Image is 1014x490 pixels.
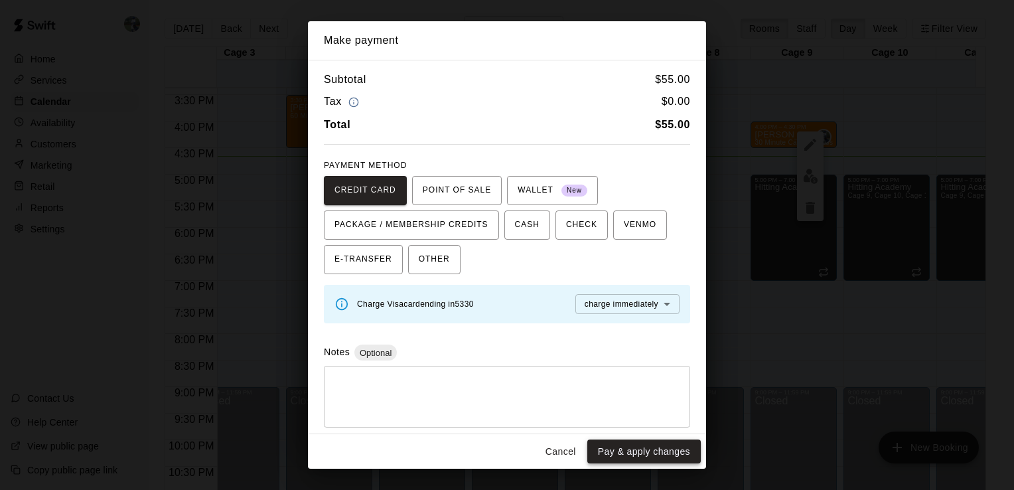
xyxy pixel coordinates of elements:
[624,214,656,236] span: VENMO
[587,440,701,464] button: Pay & apply changes
[324,245,403,274] button: E-TRANSFER
[518,180,587,201] span: WALLET
[324,161,407,170] span: PAYMENT METHOD
[540,440,582,464] button: Cancel
[324,93,362,111] h6: Tax
[655,119,690,130] b: $ 55.00
[566,214,597,236] span: CHECK
[655,71,690,88] h6: $ 55.00
[613,210,667,240] button: VENMO
[419,249,450,270] span: OTHER
[504,210,550,240] button: CASH
[334,249,392,270] span: E-TRANSFER
[324,71,366,88] h6: Subtotal
[561,182,587,200] span: New
[412,176,502,205] button: POINT OF SALE
[354,348,397,358] span: Optional
[324,176,407,205] button: CREDIT CARD
[324,210,499,240] button: PACKAGE / MEMBERSHIP CREDITS
[585,299,658,309] span: charge immediately
[324,347,350,357] label: Notes
[662,93,690,111] h6: $ 0.00
[334,214,488,236] span: PACKAGE / MEMBERSHIP CREDITS
[408,245,461,274] button: OTHER
[515,214,540,236] span: CASH
[555,210,608,240] button: CHECK
[357,299,474,309] span: Charge Visa card ending in 5330
[507,176,598,205] button: WALLET New
[308,21,706,60] h2: Make payment
[324,119,350,130] b: Total
[423,180,491,201] span: POINT OF SALE
[334,180,396,201] span: CREDIT CARD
